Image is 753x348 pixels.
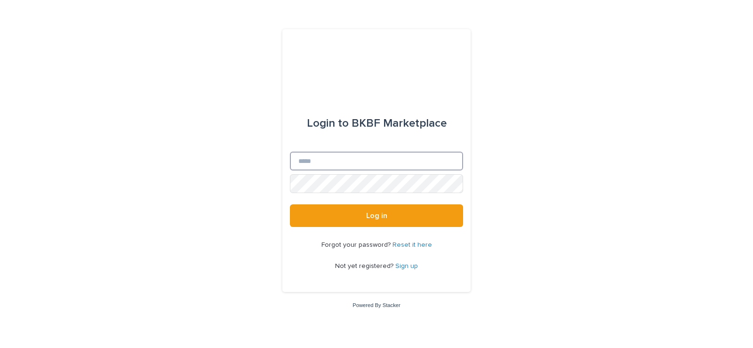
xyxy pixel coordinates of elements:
span: Login to [307,118,349,129]
div: BKBF Marketplace [307,110,447,137]
span: Not yet registered? [335,263,395,269]
a: Sign up [395,263,418,269]
a: Reset it here [393,242,432,248]
img: l65f3yHPToSKODuEVUav [329,52,424,80]
a: Powered By Stacker [352,302,400,308]
button: Log in [290,204,463,227]
span: Log in [366,212,387,219]
span: Forgot your password? [321,242,393,248]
